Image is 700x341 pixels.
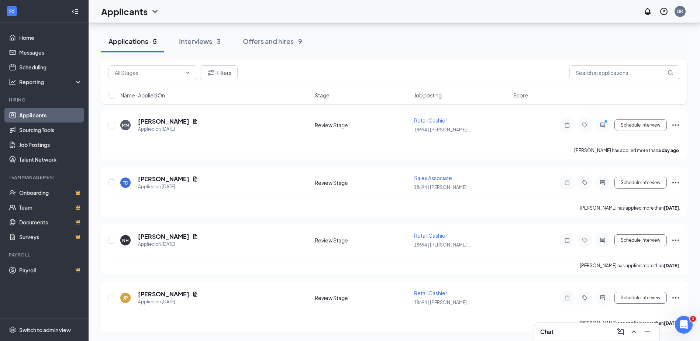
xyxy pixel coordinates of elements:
svg: WorkstreamLogo [8,7,15,15]
div: Hiring [9,97,81,103]
div: Switch to admin view [19,326,71,334]
span: Retail Cashier [414,290,447,296]
a: Talent Network [19,152,82,167]
svg: Note [563,237,572,243]
button: Schedule Interview [614,177,667,189]
span: Name · Applied On [120,92,165,99]
svg: Tag [580,237,589,243]
div: Review Stage [315,237,410,244]
svg: Filter [206,68,215,77]
span: 18694 | [PERSON_NAME] ... [414,242,471,248]
svg: ActiveChat [598,295,607,301]
svg: Collapse [71,8,79,15]
div: Reporting [19,78,83,86]
div: Review Stage [315,179,410,186]
svg: Note [563,295,572,301]
a: Job Postings [19,137,82,152]
span: Job posting [414,92,442,99]
div: Interviews · 3 [179,37,221,46]
span: Stage [315,92,330,99]
div: Applications · 5 [108,37,157,46]
span: Sales Associate [414,175,452,181]
button: ComposeMessage [615,326,627,338]
h5: [PERSON_NAME] [138,175,189,183]
input: All Stages [115,69,182,77]
span: 18694 | [PERSON_NAME] ... [414,300,471,305]
div: Payroll [9,252,81,258]
p: [PERSON_NAME] has applied more than . [574,147,680,154]
button: Schedule Interview [614,292,667,304]
svg: Note [563,180,572,186]
span: 18694 | [PERSON_NAME] ... [414,127,471,132]
a: Sourcing Tools [19,123,82,137]
b: [DATE] [664,320,679,326]
a: DocumentsCrown [19,215,82,230]
h5: [PERSON_NAME] [138,117,189,125]
p: [PERSON_NAME] has applied more than . [580,320,680,326]
a: Applicants [19,108,82,123]
span: 18694 | [PERSON_NAME] ... [414,185,471,190]
a: Home [19,30,82,45]
button: Filter Filters [200,65,238,80]
svg: Document [192,176,198,182]
svg: Tag [580,180,589,186]
input: Search in applications [569,65,680,80]
svg: Ellipses [671,236,680,245]
svg: PrimaryDot [603,119,611,125]
button: Minimize [641,326,653,338]
b: [DATE] [664,263,679,268]
b: a day ago [658,148,679,153]
svg: ComposeMessage [616,327,625,336]
a: SurveysCrown [19,230,82,244]
svg: ChevronDown [185,70,191,76]
div: BR [677,8,683,14]
span: Retail Cashier [414,117,447,124]
svg: Tag [580,295,589,301]
svg: ActiveChat [598,180,607,186]
div: JP [123,295,128,301]
p: [PERSON_NAME] has applied more than . [580,262,680,269]
svg: Tag [580,122,589,128]
a: Scheduling [19,60,82,75]
button: Schedule Interview [614,234,667,246]
svg: Analysis [9,78,16,86]
a: Messages [19,45,82,60]
svg: MagnifyingGlass [668,70,673,76]
div: Applied on [DATE] [138,183,198,190]
h5: [PERSON_NAME] [138,290,189,298]
div: Offers and hires · 9 [243,37,302,46]
svg: QuestionInfo [659,7,668,16]
h3: Chat [540,328,554,336]
button: Schedule Interview [614,119,667,131]
svg: Document [192,291,198,297]
a: PayrollCrown [19,263,82,278]
span: Retail Cashier [414,232,447,239]
div: MM [122,122,129,128]
div: Applied on [DATE] [138,241,198,248]
svg: ChevronDown [151,7,159,16]
svg: ActiveChat [598,237,607,243]
svg: Note [563,122,572,128]
div: Review Stage [315,294,410,302]
div: TD [123,180,128,186]
p: [PERSON_NAME] has applied more than . [580,205,680,211]
span: Score [513,92,528,99]
iframe: Intercom live chat [675,316,693,334]
svg: ChevronUp [630,327,638,336]
h5: [PERSON_NAME] [138,232,189,241]
svg: Notifications [643,7,652,16]
svg: Minimize [643,327,652,336]
svg: Ellipses [671,178,680,187]
svg: Document [192,234,198,240]
a: TeamCrown [19,200,82,215]
svg: Ellipses [671,293,680,302]
div: Applied on [DATE] [138,298,198,306]
button: ChevronUp [628,326,640,338]
div: Applied on [DATE] [138,125,198,133]
div: NH [122,237,129,244]
svg: Ellipses [671,121,680,130]
svg: Document [192,118,198,124]
a: OnboardingCrown [19,185,82,200]
svg: ActiveChat [598,122,607,128]
h1: Applicants [101,5,148,18]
